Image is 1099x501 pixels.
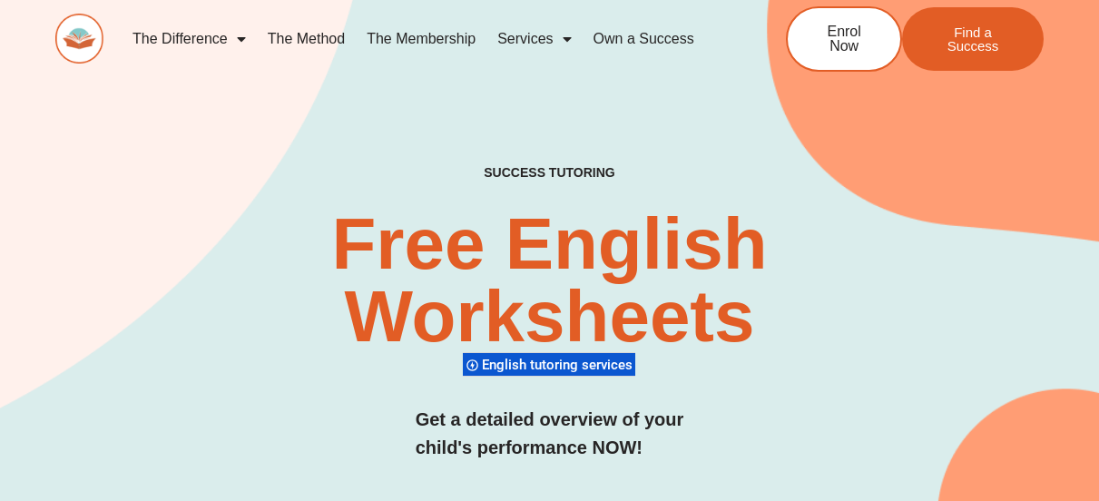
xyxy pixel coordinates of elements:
a: The Membership [356,18,486,60]
h4: SUCCESS TUTORING​ [403,165,696,181]
a: Enrol Now [786,6,902,72]
a: The Method [257,18,356,60]
a: Find a Success [902,7,1044,71]
a: Own a Success [583,18,705,60]
nav: Menu [122,18,730,60]
a: Services [486,18,582,60]
div: English tutoring services [463,352,635,377]
span: Find a Success [929,25,1016,53]
h2: Free English Worksheets​ [223,208,876,353]
span: Enrol Now [815,25,873,54]
a: The Difference [122,18,257,60]
span: English tutoring services [482,357,638,373]
h3: Get a detailed overview of your child's performance NOW! [416,406,684,462]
